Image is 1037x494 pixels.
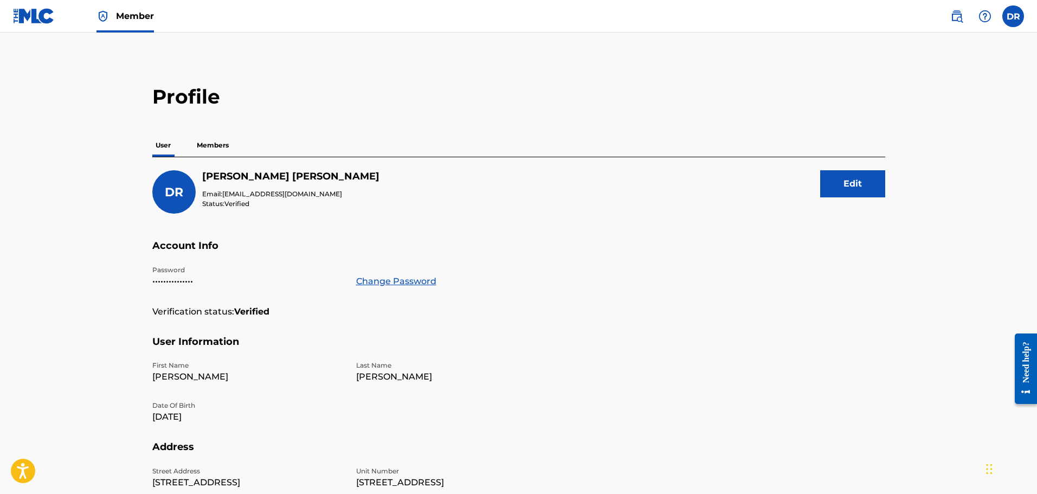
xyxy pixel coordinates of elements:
[152,134,174,157] p: User
[152,265,343,275] p: Password
[234,305,269,318] strong: Verified
[1007,325,1037,412] iframe: Resource Center
[202,170,379,183] h5: Damien Reilly
[152,441,885,466] h5: Address
[152,370,343,383] p: [PERSON_NAME]
[152,240,885,265] h5: Account Info
[152,305,234,318] p: Verification status:
[224,200,249,208] span: Verified
[978,10,991,23] img: help
[1002,5,1024,27] div: User Menu
[202,199,379,209] p: Status:
[116,10,154,22] span: Member
[152,401,343,410] p: Date Of Birth
[152,476,343,489] p: [STREET_ADDRESS]
[152,275,343,288] p: •••••••••••••••
[983,442,1037,494] iframe: Chat Widget
[13,8,55,24] img: MLC Logo
[356,370,547,383] p: [PERSON_NAME]
[152,336,885,361] h5: User Information
[96,10,110,23] img: Top Rightsholder
[222,190,342,198] span: [EMAIL_ADDRESS][DOMAIN_NAME]
[202,189,379,199] p: Email:
[820,170,885,197] button: Edit
[946,5,968,27] a: Public Search
[986,453,993,485] div: Drag
[356,476,547,489] p: [STREET_ADDRESS]
[950,10,963,23] img: search
[194,134,232,157] p: Members
[152,410,343,424] p: [DATE]
[152,85,885,109] h2: Profile
[356,466,547,476] p: Unit Number
[974,5,996,27] div: Help
[152,466,343,476] p: Street Address
[165,185,183,200] span: DR
[152,361,343,370] p: First Name
[356,361,547,370] p: Last Name
[356,275,436,288] a: Change Password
